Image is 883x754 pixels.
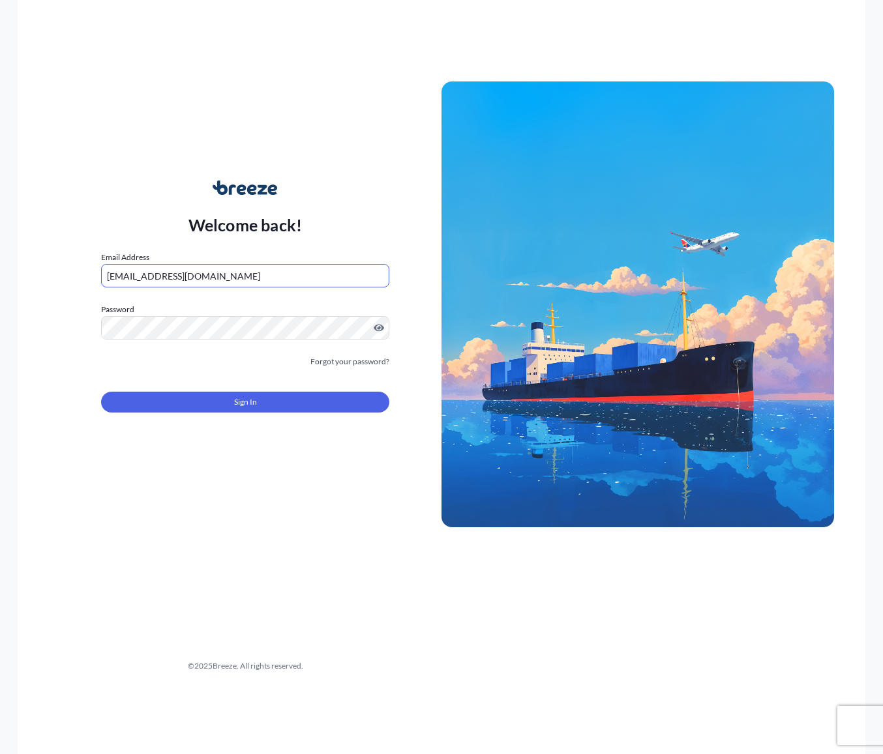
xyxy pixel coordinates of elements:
a: Forgot your password? [310,355,389,368]
p: Welcome back! [188,214,303,235]
button: Sign In [101,392,389,413]
input: example@gmail.com [101,264,389,287]
span: Sign In [234,396,257,409]
button: Show password [374,323,384,333]
img: Ship illustration [441,81,834,527]
label: Email Address [101,251,149,264]
label: Password [101,303,389,316]
div: © 2025 Breeze. All rights reserved. [49,660,441,673]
